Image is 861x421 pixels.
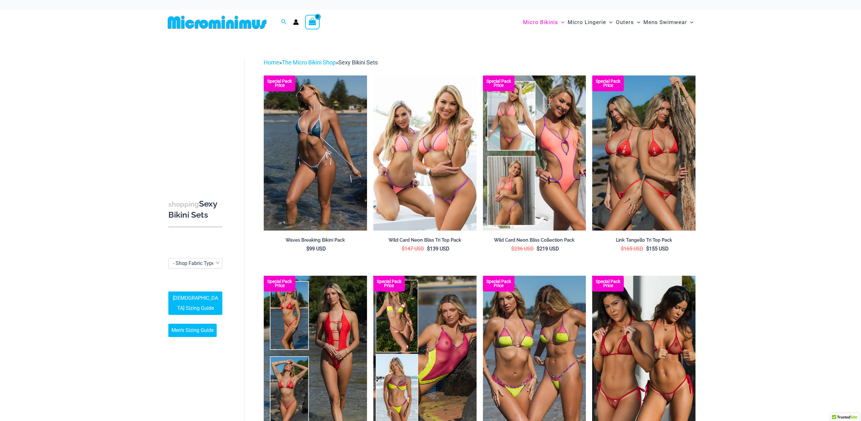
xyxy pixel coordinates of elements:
b: Special Pack Price [592,280,624,288]
span: Sexy Bikini Sets [338,59,378,66]
a: Mens SwimwearMenu ToggleMenu Toggle [642,13,695,32]
a: Bikini Pack Bikini Pack BBikini Pack B [592,75,695,230]
h2: Wild Card Neon Bliss Collection Pack [483,237,586,243]
a: [DEMOGRAPHIC_DATA] Sizing Guide [168,292,222,315]
span: Menu Toggle [634,14,640,30]
b: Special Pack Price [373,280,405,288]
span: Outers [616,14,634,30]
bdi: 236 USD [511,246,534,252]
span: » » [264,59,378,66]
span: $ [427,246,430,252]
span: $ [511,246,514,252]
a: OutersMenu ToggleMenu Toggle [614,13,642,32]
a: Micro BikinisMenu ToggleMenu Toggle [521,13,566,32]
a: Collection Pack (7) Collection Pack B (1)Collection Pack B (1) [483,75,586,230]
a: Wild Card Neon Bliss Collection Pack [483,237,586,245]
span: $ [646,246,649,252]
span: - Shop Fabric Type [169,258,222,268]
b: Special Pack Price [483,79,515,87]
img: Wild Card Neon Bliss Tri Top Pack [373,75,477,230]
h2: Link Tangello Tri Top Pack [592,237,695,243]
h2: Waves Breaking Bikini Pack [264,237,367,243]
a: Waves Breaking Ocean 312 Top 456 Bottom 08 Waves Breaking Ocean 312 Top 456 Bottom 04Waves Breaki... [264,75,367,230]
a: Search icon link [281,18,287,26]
a: Men’s Sizing Guide [168,324,217,337]
span: Micro Bikinis [523,14,558,30]
bdi: 165 USD [621,246,643,252]
iframe: TrustedSite Certified [168,53,225,179]
bdi: 99 USD [306,246,326,252]
bdi: 139 USD [427,246,449,252]
b: Special Pack Price [264,79,295,87]
h3: Sexy Bikini Sets [168,199,222,220]
bdi: 219 USD [537,246,559,252]
img: MM SHOP LOGO FLAT [165,15,269,29]
b: Special Pack Price [592,79,624,87]
span: Micro Lingerie [568,14,606,30]
a: Wild Card Neon Bliss Tri Top PackWild Card Neon Bliss Tri Top Pack BWild Card Neon Bliss Tri Top ... [373,75,477,230]
span: $ [306,246,309,252]
span: Menu Toggle [558,14,564,30]
nav: Site Navigation [521,12,696,33]
a: Home [264,59,279,66]
b: Special Pack Price [483,280,515,288]
span: Menu Toggle [606,14,612,30]
bdi: 147 USD [402,246,424,252]
a: Wild Card Neon Bliss Tri Top Pack [373,237,477,245]
img: Waves Breaking Ocean 312 Top 456 Bottom 08 [264,75,367,230]
span: $ [537,246,539,252]
span: - Shop Fabric Type [168,258,222,268]
a: Micro LingerieMenu ToggleMenu Toggle [566,13,614,32]
span: Menu Toggle [687,14,693,30]
span: shopping [168,200,199,208]
a: Account icon link [293,19,299,25]
img: Collection Pack (7) [483,75,586,230]
h2: Wild Card Neon Bliss Tri Top Pack [373,237,477,243]
span: Mens Swimwear [643,14,687,30]
a: Waves Breaking Bikini Pack [264,237,367,245]
span: $ [402,246,405,252]
span: - Shop Fabric Type [173,260,214,266]
a: The Micro Bikini Shop [282,59,336,66]
img: Bikini Pack [592,75,695,230]
b: Special Pack Price [264,280,295,288]
a: Link Tangello Tri Top Pack [592,237,695,245]
span: $ [621,246,624,252]
bdi: 155 USD [646,246,669,252]
a: View Shopping Cart, empty [305,15,320,29]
